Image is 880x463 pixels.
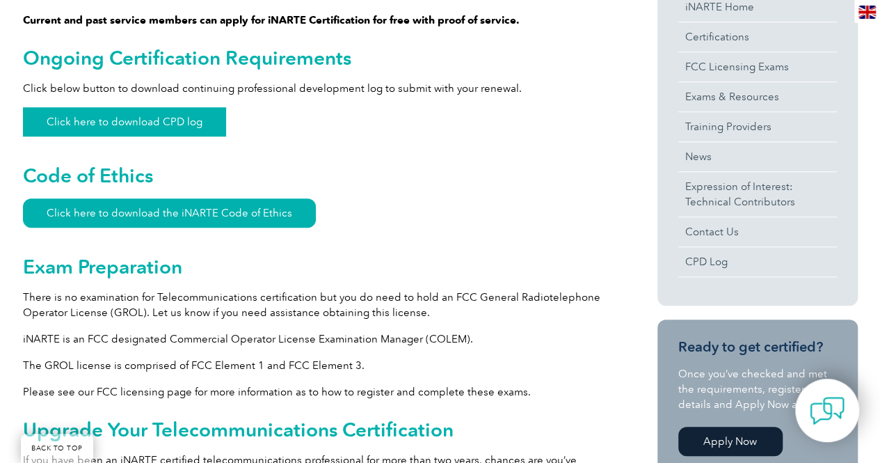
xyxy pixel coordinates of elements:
[678,427,783,456] a: Apply Now
[858,6,876,19] img: en
[23,384,607,400] p: Please see our FCC licensing page for more information as to how to register and complete these e...
[23,256,607,278] h2: Exam Preparation
[678,247,837,276] a: CPD Log
[23,47,607,69] h2: Ongoing Certification Requirements
[810,393,845,428] img: contact-chat.png
[678,22,837,52] a: Certifications
[23,107,226,136] a: Click here to download CPD log
[23,164,607,187] h2: Code of Ethics
[23,418,607,441] h2: Upgrade Your Telecommunications Certification
[678,366,837,412] p: Once you’ve checked and met the requirements, register your details and Apply Now at
[678,82,837,111] a: Exams & Resources
[678,172,837,217] a: Expression of Interest:Technical Contributors
[23,14,520,26] strong: Current and past service members can apply for iNARTE Certification for free with proof of service.
[21,434,93,463] a: BACK TO TOP
[23,358,607,373] p: The GROL license is comprised of FCC Element 1 and FCC Element 3.
[678,112,837,141] a: Training Providers
[23,198,316,228] a: Click here to download the iNARTE Code of Ethics
[678,52,837,81] a: FCC Licensing Exams
[678,217,837,246] a: Contact Us
[678,338,837,356] h3: Ready to get certified?
[23,331,607,347] p: iNARTE is an FCC designated Commercial Operator License Examination Manager (COLEM).
[23,81,607,96] p: Click below button to download continuing professional development log to submit with your renewal.
[678,142,837,171] a: News
[23,290,607,320] p: There is no examination for Telecommunications certification but you do need to hold an FCC Gener...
